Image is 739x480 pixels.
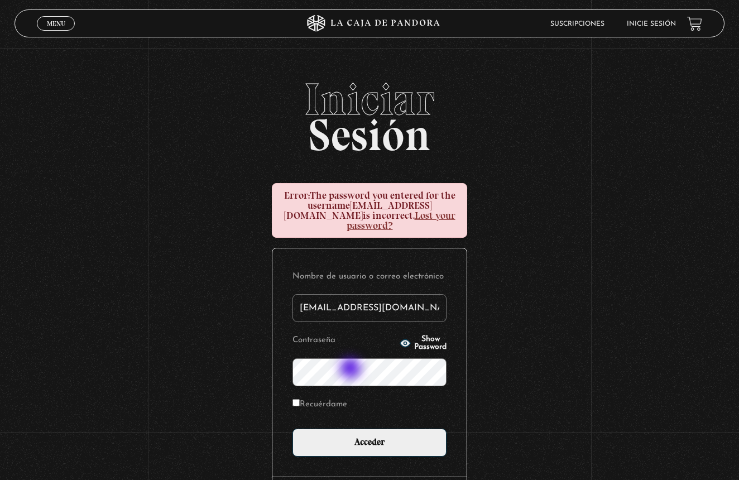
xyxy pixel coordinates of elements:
[15,77,724,148] h2: Sesión
[347,209,455,232] a: Lost your password?
[272,183,467,238] div: The password you entered for the username is incorrect.
[292,399,300,406] input: Recuérdame
[400,335,447,351] button: Show Password
[627,21,676,27] a: Inicie sesión
[292,429,447,457] input: Acceder
[292,332,396,349] label: Contraseña
[687,16,702,31] a: View your shopping cart
[414,335,447,351] span: Show Password
[292,268,447,286] label: Nombre de usuario o correo electrónico
[284,189,310,201] strong: Error:
[292,396,347,414] label: Recuérdame
[47,20,65,27] span: Menu
[284,199,432,222] strong: [EMAIL_ADDRESS][DOMAIN_NAME]
[43,30,69,37] span: Cerrar
[15,77,724,122] span: Iniciar
[550,21,604,27] a: Suscripciones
